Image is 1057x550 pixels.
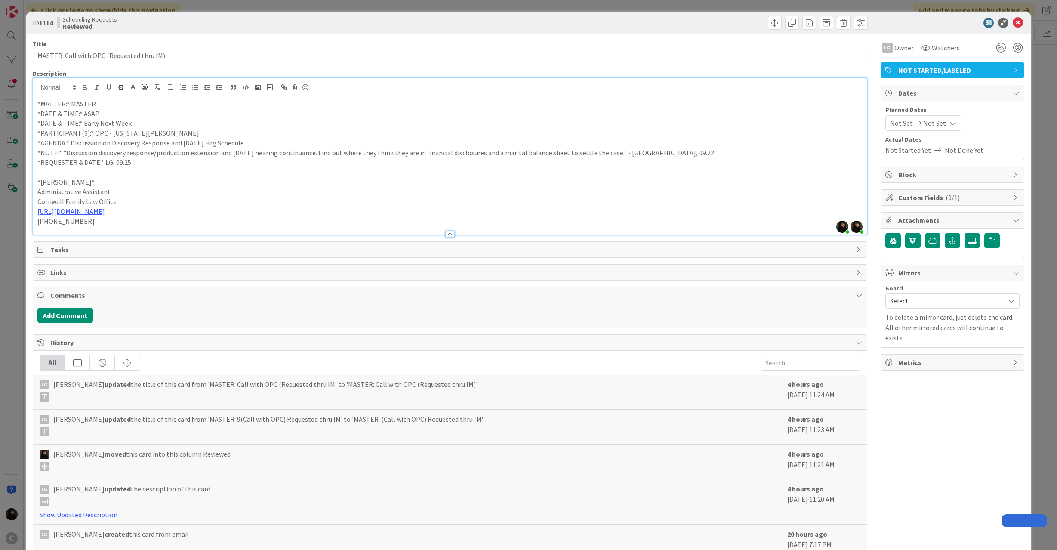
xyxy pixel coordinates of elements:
input: type card name here... [33,48,867,63]
b: updated [105,485,131,493]
b: updated [105,415,131,423]
b: moved [105,450,126,458]
b: updated [105,380,131,389]
div: LG [40,380,49,389]
span: Actual Dates [885,135,1020,144]
span: Custom Fields [898,192,1008,203]
span: History [50,337,851,348]
p: Cornwall Family Law Office [37,197,862,207]
p: *NOTE:* "Discussion discovery response/production extension and [DATE] hearing continuance. Find ... [37,148,862,158]
div: [DATE] 11:21 AM [787,449,860,475]
span: [PERSON_NAME] the title of this card from 'MASTER: Call with OPC (Requested thru IM' to 'MASTER: ... [53,379,478,402]
p: [PHONE_NUMBER] [37,216,862,226]
span: Planned Dates [885,105,1020,114]
p: *REQUESTER & DATE:* LG, 09.25 [37,158,862,167]
img: ES [40,450,49,459]
span: Tasks [50,244,851,255]
div: LG [40,485,49,494]
span: [PERSON_NAME] this card from email [53,529,189,539]
span: Scheduling Requests [62,16,117,23]
span: Owner [894,43,914,53]
div: [DATE] 11:20 AM [787,484,860,520]
b: Reviewed [62,23,117,30]
b: 4 hours ago [787,485,824,493]
p: *DATE & TIME:* ASAP [37,109,862,119]
div: [DATE] 11:23 AM [787,414,860,440]
span: Comments [50,290,851,300]
span: Links [50,267,851,278]
span: Mirrors [898,268,1008,278]
p: *MATTER:* MASTER [37,99,862,109]
div: LG [40,530,49,539]
span: Watchers [932,43,960,53]
a: [URL][DOMAIN_NAME] [37,207,105,216]
div: LG [40,415,49,424]
span: Not Started Yet [885,145,931,155]
div: [DATE] 11:24 AM [787,379,860,405]
p: *AGENDA:* Discussion on Discovery Response and [DATE] Hrg Schedule [37,138,862,148]
span: Description [33,70,66,77]
b: created [105,530,129,538]
span: Not Set [890,118,913,128]
span: Not Set [923,118,946,128]
p: Administrative Assistant [37,187,862,197]
span: Attachments [898,215,1008,226]
span: Metrics [898,357,1008,368]
span: [PERSON_NAME] the title of this card from 'MASTER: 9(Call with OPC) Requested thru IM' to 'MASTER... [53,414,483,436]
span: NOT STARTED/LABELED [898,65,1008,75]
span: ID [33,18,53,28]
b: 4 hours ago [787,450,824,458]
label: Title [33,40,46,48]
div: All [40,355,65,370]
div: [DATE] 7:17 PM [787,529,860,550]
p: *DATE & TIME:* Early Next Week [37,118,862,128]
span: Not Done Yet [945,145,983,155]
a: Show Updated Description [40,510,117,519]
span: Board [885,285,903,291]
button: Add Comment [37,308,93,323]
b: 4 hours ago [787,415,824,423]
p: *PARTICIPANT(S):* OPC - [US_STATE][PERSON_NAME] [37,128,862,138]
b: 1114 [39,19,53,27]
p: *[PERSON_NAME]* [37,177,862,187]
div: LG [882,43,893,53]
b: 4 hours ago [787,380,824,389]
span: [PERSON_NAME] this card into this column Reviewed [53,449,231,471]
p: To delete a mirror card, just delete the card. All other mirrored cards will continue to exists. [885,312,1020,343]
b: 20 hours ago [787,530,827,538]
span: [PERSON_NAME] the description of this card [53,484,210,506]
span: Dates [898,88,1008,98]
img: xZDIgFEXJ2bLOewZ7ObDEULuHMaA3y1N.PNG [851,221,863,233]
img: xZDIgFEXJ2bLOewZ7ObDEULuHMaA3y1N.PNG [836,221,848,233]
span: ( 0/1 ) [946,193,960,202]
span: Block [898,170,1008,180]
span: Select... [890,295,1000,307]
input: Search... [761,355,860,371]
